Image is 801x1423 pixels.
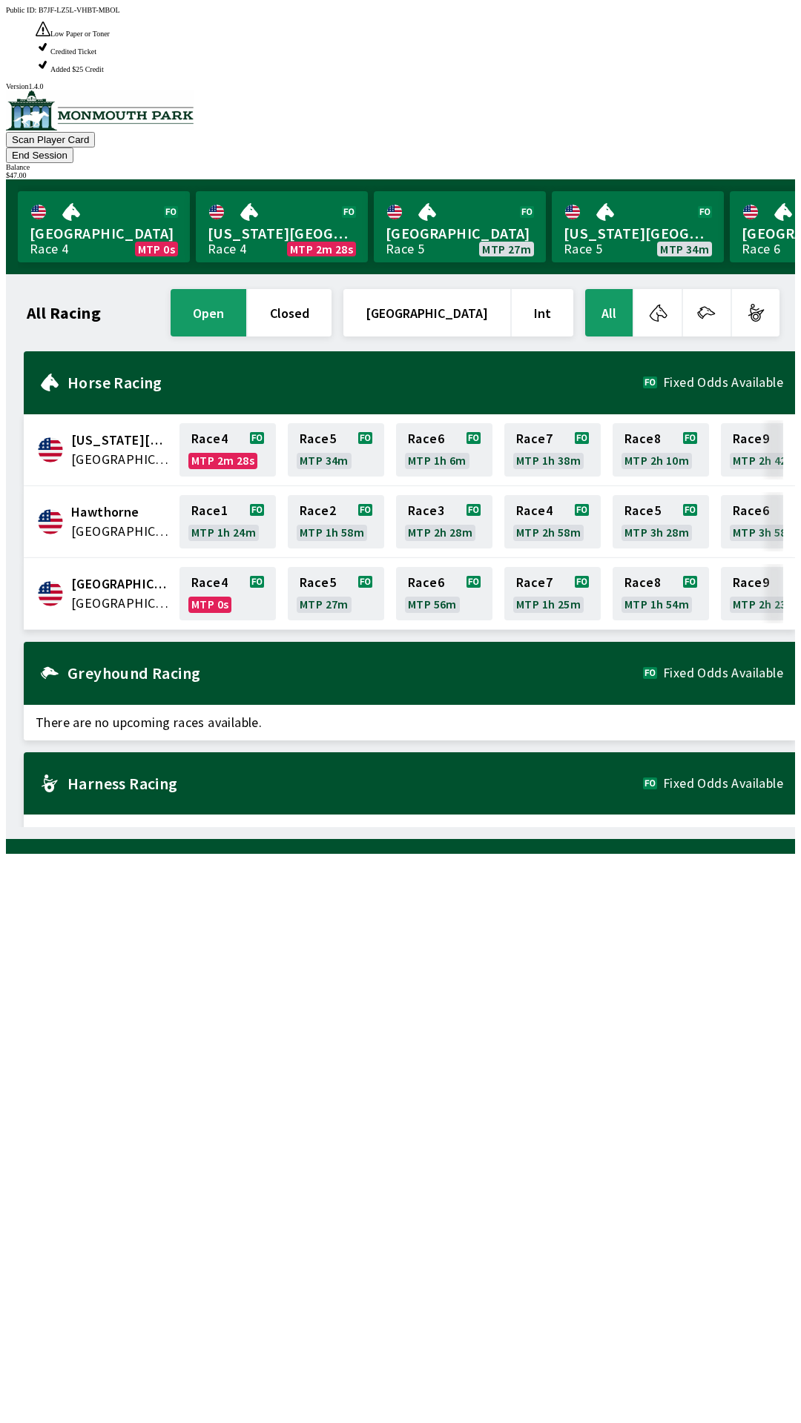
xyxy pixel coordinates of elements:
a: [GEOGRAPHIC_DATA]Race 4MTP 0s [18,191,190,262]
span: MTP 2h 28m [408,526,472,538]
span: United States [71,522,171,541]
span: Added $25 Credit [50,65,104,73]
span: MTP 1h 54m [624,598,689,610]
span: Race 9 [733,433,769,445]
a: Race5MTP 34m [288,423,384,477]
h2: Horse Racing [67,377,643,388]
span: [US_STATE][GEOGRAPHIC_DATA] [208,224,356,243]
span: B7JF-LZ5L-VHBT-MBOL [39,6,120,14]
span: [GEOGRAPHIC_DATA] [30,224,178,243]
a: Race7MTP 1h 38m [504,423,601,477]
span: United States [71,594,171,613]
div: Public ID: [6,6,795,14]
span: MTP 2h 10m [624,454,689,466]
span: MTP 2m 28s [191,454,254,466]
a: Race4MTP 2m 28s [179,423,276,477]
span: Race 1 [191,505,228,517]
div: Balance [6,163,795,171]
span: MTP 2h 23m [733,598,797,610]
span: Race 4 [191,433,228,445]
a: Race6MTP 1h 6m [396,423,492,477]
span: Race 2 [300,505,336,517]
span: Race 6 [408,577,444,588]
span: Race 4 [516,505,553,517]
span: MTP 2h 58m [516,526,581,538]
span: Race 7 [516,577,553,588]
button: All [585,289,633,336]
span: Race 5 [300,433,336,445]
div: Version 1.4.0 [6,82,795,90]
button: Scan Player Card [6,132,95,147]
h2: Greyhound Racing [67,667,643,679]
span: Fixed Odds Available [663,377,783,388]
span: MTP 2h 42m [733,454,797,466]
a: [US_STATE][GEOGRAPHIC_DATA]Race 4MTP 2m 28s [196,191,368,262]
a: Race8MTP 2h 10m [613,423,709,477]
span: MTP 1h 24m [191,526,256,538]
span: Race 8 [624,433,661,445]
span: MTP 27m [482,243,531,255]
span: MTP 34m [300,454,349,466]
span: [GEOGRAPHIC_DATA] [386,224,534,243]
span: MTP 56m [408,598,457,610]
span: Monmouth Park [71,574,171,594]
a: Race2MTP 1h 58m [288,495,384,548]
span: Race 5 [624,505,661,517]
span: MTP 1h 6m [408,454,467,466]
span: Race 8 [624,577,661,588]
span: Race 6 [733,505,769,517]
span: [US_STATE][GEOGRAPHIC_DATA] [564,224,712,243]
div: Race 5 [386,243,424,255]
span: Hawthorne [71,502,171,522]
span: Race 4 [191,577,228,588]
div: Race 4 [30,243,68,255]
a: Race4MTP 2h 58m [504,495,601,548]
span: Race 5 [300,577,336,588]
span: Race 9 [733,577,769,588]
button: Int [512,289,573,336]
a: [US_STATE][GEOGRAPHIC_DATA]Race 5MTP 34m [552,191,724,262]
a: [GEOGRAPHIC_DATA]Race 5MTP 27m [374,191,546,262]
span: There are no upcoming races available. [24,705,795,740]
span: MTP 34m [660,243,709,255]
a: Race6MTP 56m [396,567,492,620]
span: MTP 2m 28s [290,243,353,255]
a: Race5MTP 3h 28m [613,495,709,548]
button: [GEOGRAPHIC_DATA] [343,289,510,336]
img: venue logo [6,90,194,130]
a: Race3MTP 2h 28m [396,495,492,548]
span: Race 7 [516,433,553,445]
span: MTP 1h 38m [516,454,581,466]
div: Race 6 [742,243,780,255]
a: Race5MTP 27m [288,567,384,620]
span: Credited Ticket [50,47,96,56]
span: Fixed Odds Available [663,777,783,789]
span: MTP 1h 58m [300,526,364,538]
span: Race 3 [408,505,444,517]
div: $ 47.00 [6,171,795,179]
span: MTP 1h 25m [516,598,581,610]
div: Race 5 [564,243,602,255]
span: MTP 0s [191,598,228,610]
span: MTP 3h 58m [733,526,797,538]
h2: Harness Racing [67,777,643,789]
span: MTP 3h 28m [624,526,689,538]
span: There are no upcoming races available. [24,815,795,850]
span: United States [71,450,171,469]
span: Delaware Park [71,431,171,450]
a: Race8MTP 1h 54m [613,567,709,620]
span: Low Paper or Toner [50,30,110,38]
div: Race 4 [208,243,246,255]
a: Race4MTP 0s [179,567,276,620]
span: Fixed Odds Available [663,667,783,679]
button: open [171,289,246,336]
span: Race 6 [408,433,444,445]
span: MTP 27m [300,598,349,610]
h1: All Racing [27,307,101,319]
span: MTP 0s [138,243,175,255]
button: End Session [6,147,73,163]
a: Race7MTP 1h 25m [504,567,601,620]
a: Race1MTP 1h 24m [179,495,276,548]
button: closed [248,289,332,336]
